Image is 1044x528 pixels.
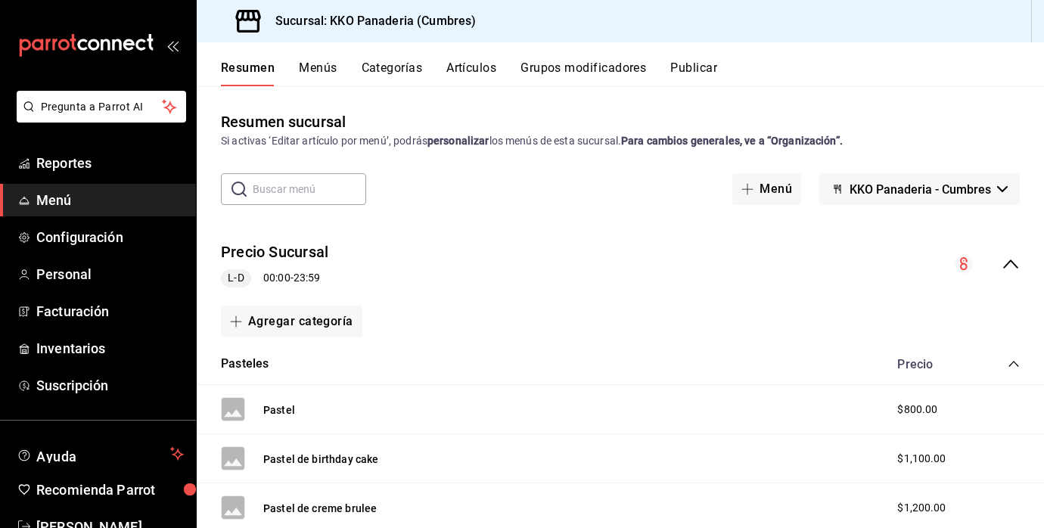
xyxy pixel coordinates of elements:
h3: Sucursal: KKO Panaderia (Cumbres) [263,12,476,30]
span: Inventarios [36,338,184,359]
button: Publicar [670,61,717,86]
span: Reportes [36,153,184,173]
span: $800.00 [897,402,937,418]
a: Pregunta a Parrot AI [11,110,186,126]
span: Pregunta a Parrot AI [41,99,163,115]
span: L-D [222,270,250,286]
strong: Para cambios generales, ve a “Organización”. [621,135,843,147]
button: Pasteles [221,356,269,373]
span: $1,100.00 [897,451,946,467]
button: Resumen [221,61,275,86]
div: collapse-menu-row [197,229,1044,300]
span: Configuración [36,227,184,247]
div: Si activas ‘Editar artículo por menú’, podrás los menús de esta sucursal. [221,133,1020,149]
button: Pastel de creme brulee [263,501,377,516]
div: Precio [882,357,979,371]
button: Grupos modificadores [520,61,646,86]
button: Categorías [362,61,423,86]
button: open_drawer_menu [166,39,179,51]
button: collapse-category-row [1008,358,1020,370]
strong: personalizar [427,135,489,147]
input: Buscar menú [253,174,366,204]
button: Pastel de birthday cake [263,452,378,467]
button: Menú [732,173,801,205]
span: KKO Panaderia - Cumbres [850,182,991,197]
div: 00:00 - 23:59 [221,269,328,287]
button: Pregunta a Parrot AI [17,91,186,123]
span: Ayuda [36,445,164,463]
span: Recomienda Parrot [36,480,184,500]
button: Agregar categoría [221,306,362,337]
span: Menú [36,190,184,210]
button: Precio Sucursal [221,241,328,263]
div: Resumen sucursal [221,110,346,133]
button: Pastel [263,402,295,418]
div: navigation tabs [221,61,1044,86]
button: Menús [299,61,337,86]
span: $1,200.00 [897,500,946,516]
button: Artículos [446,61,496,86]
span: Facturación [36,301,184,321]
span: Personal [36,264,184,284]
span: Suscripción [36,375,184,396]
button: KKO Panaderia - Cumbres [819,173,1020,205]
